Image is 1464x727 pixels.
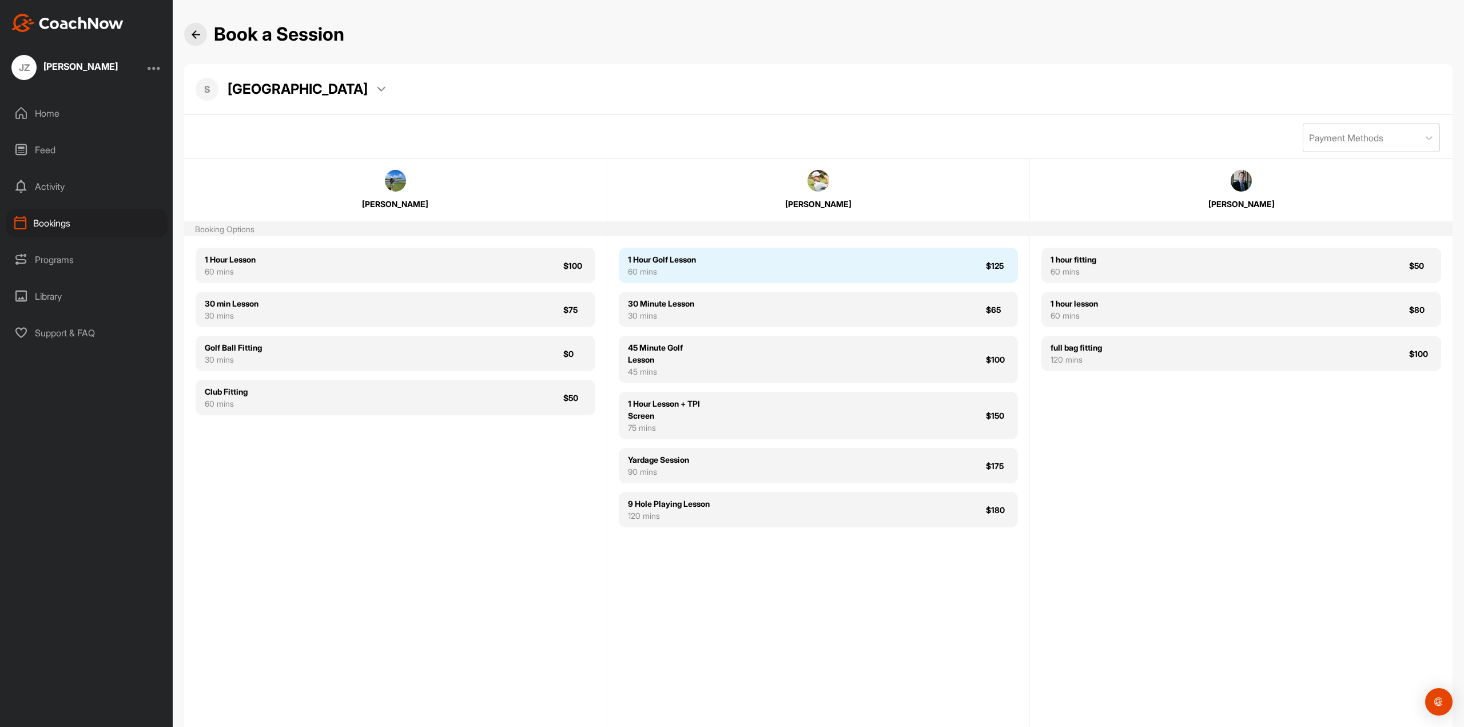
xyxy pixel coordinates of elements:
[205,309,258,321] div: 30 mins
[205,386,248,398] div: Club Fitting
[1051,297,1098,309] div: 1 hour lesson
[1409,348,1432,360] div: $100
[628,309,694,321] div: 30 mins
[1051,253,1096,265] div: 1 hour fitting
[43,62,118,71] div: [PERSON_NAME]
[6,245,168,274] div: Programs
[6,172,168,201] div: Activity
[807,170,829,192] img: square_bf7859e20590ec39289146fdd3ba7141.jpg
[563,348,586,360] div: $0
[1051,309,1098,321] div: 60 mins
[628,297,694,309] div: 30 Minute Lesson
[1062,198,1421,210] div: [PERSON_NAME]
[986,304,1009,316] div: $65
[195,223,254,235] div: Booking Options
[628,366,710,378] div: 45 mins
[628,341,710,366] div: 45 Minute Golf Lesson
[6,209,168,237] div: Bookings
[205,253,256,265] div: 1 Hour Lesson
[1051,353,1102,366] div: 120 mins
[986,460,1009,472] div: $175
[6,282,168,311] div: Library
[986,410,1009,422] div: $150
[6,136,168,164] div: Feed
[628,454,689,466] div: Yardage Session
[1409,260,1432,272] div: $50
[639,198,998,210] div: [PERSON_NAME]
[196,78,218,101] p: S
[986,504,1009,516] div: $180
[628,510,710,522] div: 120 mins
[11,55,37,80] div: JZ
[563,392,586,404] div: $50
[216,198,575,210] div: [PERSON_NAME]
[1051,341,1102,353] div: full bag fitting
[214,23,344,46] h2: Book a Session
[563,260,586,272] div: $100
[205,353,262,366] div: 30 mins
[6,319,168,347] div: Support & FAQ
[205,398,248,410] div: 60 mins
[192,30,200,39] img: Back
[385,170,407,192] img: square_fdde8eca5a127bd80392ed3015071003.jpg
[986,353,1009,366] div: $100
[628,253,696,265] div: 1 Hour Golf Lesson
[205,265,256,277] div: 60 mins
[1309,131,1383,145] div: Payment Methods
[563,304,586,316] div: $75
[1425,688,1453,716] div: Open Intercom Messenger
[205,341,262,353] div: Golf Ball Fitting
[628,265,696,277] div: 60 mins
[377,86,385,92] img: dropdown_arrow
[228,80,368,99] p: [GEOGRAPHIC_DATA]
[986,260,1009,272] div: $125
[628,466,689,478] div: 90 mins
[205,297,258,309] div: 30 min Lesson
[628,422,710,434] div: 75 mins
[1231,170,1252,192] img: square_3bc242d1ed4af5e38e358c434647fa13.jpg
[1051,265,1096,277] div: 60 mins
[11,14,124,32] img: CoachNow
[1409,304,1432,316] div: $80
[628,398,710,422] div: 1 Hour Lesson + TPI Screen
[628,498,710,510] div: 9 Hole Playing Lesson
[6,99,168,128] div: Home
